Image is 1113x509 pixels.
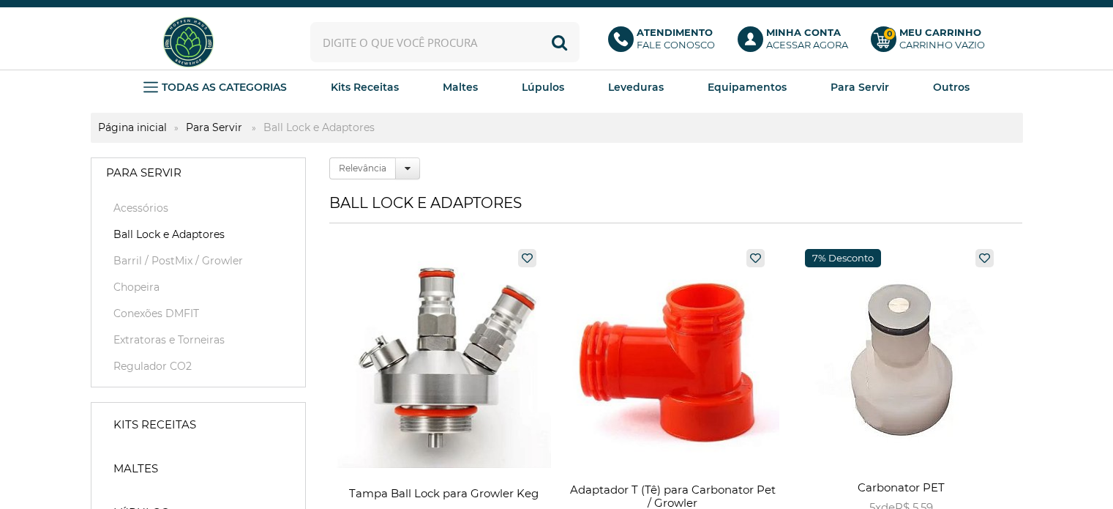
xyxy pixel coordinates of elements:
[933,76,970,98] a: Outros
[443,76,478,98] a: Maltes
[522,76,564,98] a: Lúpulos
[91,158,305,187] a: Para Servir
[883,28,896,40] strong: 0
[708,76,787,98] a: Equipamentos
[99,410,298,439] a: Kits Receitas
[608,81,664,94] strong: Leveduras
[831,76,889,98] a: Para Servir
[99,454,298,483] a: Maltes
[106,280,291,294] a: Chopeira
[310,22,580,62] input: Digite o que você procura
[106,166,181,180] strong: Para Servir
[179,121,250,134] a: Para Servir
[899,39,985,51] div: Carrinho Vazio
[539,22,580,62] button: Buscar
[766,26,841,38] b: Minha Conta
[708,81,787,94] strong: Equipamentos
[106,227,291,242] a: Ball Lock e Adaptores
[91,121,174,134] a: Página inicial
[329,194,1022,223] h1: Ball Lock e Adaptores
[608,26,723,59] a: AtendimentoFale conosco
[522,81,564,94] strong: Lúpulos
[106,201,291,215] a: Acessórios
[256,121,382,134] strong: Ball Lock e Adaptores
[161,15,216,70] img: Hopfen Haus BrewShop
[608,76,664,98] a: Leveduras
[831,81,889,94] strong: Para Servir
[106,306,291,321] a: Conexões DMFIT
[766,26,848,51] p: Acessar agora
[162,81,287,94] strong: TODAS AS CATEGORIAS
[738,26,856,59] a: Minha ContaAcessar agora
[443,81,478,94] strong: Maltes
[106,359,291,374] a: Regulador CO2
[637,26,715,51] p: Fale conosco
[113,417,196,432] strong: Kits Receitas
[899,26,981,38] b: Meu Carrinho
[143,76,287,98] a: TODAS AS CATEGORIAS
[329,157,396,179] label: Relevância
[637,26,713,38] b: Atendimento
[113,461,158,476] strong: Maltes
[933,81,970,94] strong: Outros
[106,253,291,268] a: Barril / PostMix / Growler
[106,332,291,347] a: Extratoras e Torneiras
[331,81,399,94] strong: Kits Receitas
[331,76,399,98] a: Kits Receitas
